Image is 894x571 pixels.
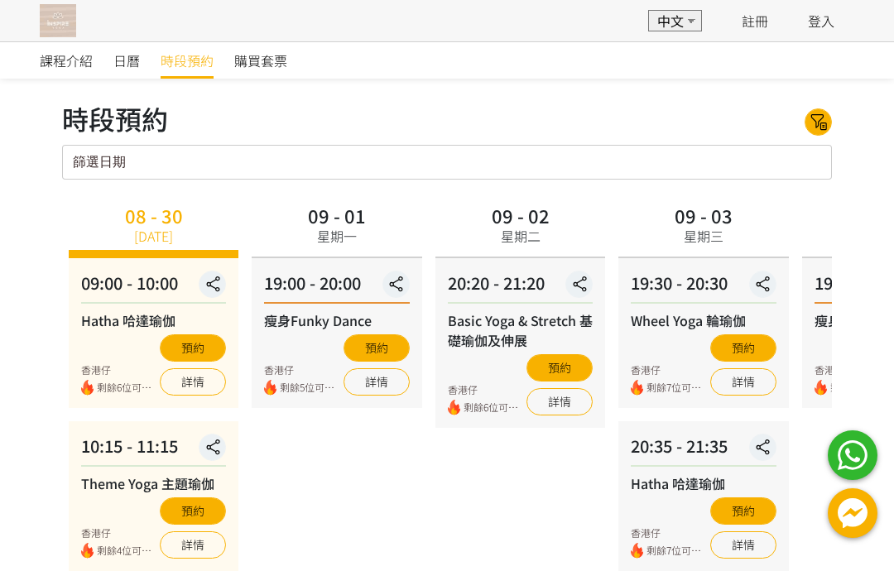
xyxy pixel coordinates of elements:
span: 剩餘6位可預約 [97,380,156,396]
a: 時段預約 [161,42,214,79]
div: 香港仔 [81,525,156,540]
button: 預約 [160,497,226,525]
div: 香港仔 [815,362,889,377]
span: 剩餘7位可預約 [646,380,705,396]
span: 剩餘5位可預約 [280,380,339,396]
span: 剩餘6位可預約 [830,380,889,396]
img: fire.png [448,400,460,415]
div: 08 - 30 [125,206,183,224]
div: Basic Yoga & Stretch 基礎瑜伽及伸展 [448,310,593,350]
div: 香港仔 [631,362,705,377]
div: 香港仔 [448,382,522,397]
img: T57dtJh47iSJKDtQ57dN6xVUMYY2M0XQuGF02OI4.png [40,4,76,37]
button: 預約 [526,354,593,381]
div: 20:20 - 21:20 [448,271,593,304]
div: 星期一 [317,226,357,246]
span: 剩餘4位可預約 [97,543,156,559]
a: 詳情 [526,388,593,415]
a: 詳情 [710,531,776,559]
span: 剩餘6位可預約 [464,400,522,415]
div: 星期二 [501,226,541,246]
img: fire.png [81,543,94,559]
div: 19:00 - 20:00 [264,271,409,304]
a: 詳情 [710,368,776,396]
button: 預約 [160,334,226,362]
a: 註冊 [742,11,768,31]
div: 瘦身Funky Dance [264,310,409,330]
div: 09 - 01 [308,206,366,224]
img: fire.png [631,380,643,396]
a: 詳情 [160,531,226,559]
a: 購買套票 [234,42,287,79]
img: fire.png [815,380,827,396]
div: 時段預約 [62,98,168,138]
span: 剩餘7位可預約 [646,543,705,559]
img: fire.png [631,543,643,559]
div: 09 - 02 [492,206,550,224]
div: 香港仔 [264,362,339,377]
div: 09:00 - 10:00 [81,271,226,304]
button: 預約 [710,334,776,362]
span: 日曆 [113,50,140,70]
img: fire.png [264,380,276,396]
div: Hatha 哈達瑜伽 [81,310,226,330]
img: fire.png [81,380,94,396]
div: Hatha 哈達瑜伽 [631,473,776,493]
div: Wheel Yoga 輪瑜伽 [631,310,776,330]
span: 購買套票 [234,50,287,70]
button: 預約 [344,334,410,362]
input: 篩選日期 [62,145,832,180]
a: 登入 [808,11,834,31]
div: [DATE] [134,226,173,246]
div: 19:30 - 20:30 [631,271,776,304]
div: 香港仔 [631,525,705,540]
span: 時段預約 [161,50,214,70]
div: 20:35 - 21:35 [631,434,776,467]
a: 日曆 [113,42,140,79]
a: 詳情 [160,368,226,396]
div: 星期三 [684,226,723,246]
span: 課程介紹 [40,50,93,70]
div: 09 - 03 [675,206,733,224]
a: 課程介紹 [40,42,93,79]
a: 詳情 [344,368,410,396]
div: Theme Yoga 主題瑜伽 [81,473,226,493]
button: 預約 [710,497,776,525]
div: 香港仔 [81,362,156,377]
div: 10:15 - 11:15 [81,434,226,467]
